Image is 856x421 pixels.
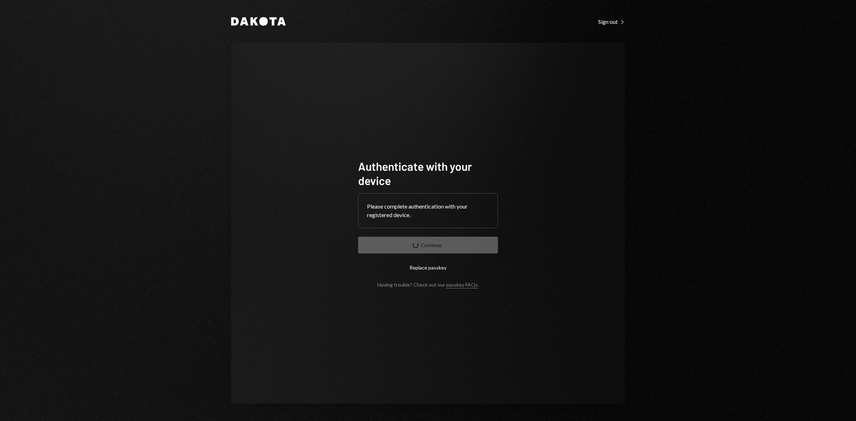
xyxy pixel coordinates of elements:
[598,17,625,25] a: Sign out
[598,18,625,25] div: Sign out
[358,159,498,188] h1: Authenticate with your device
[367,202,489,219] div: Please complete authentication with your registered device.
[446,282,478,288] a: passkey FAQs
[358,259,498,276] button: Replace passkey
[377,282,479,288] div: Having trouble? Check out our .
